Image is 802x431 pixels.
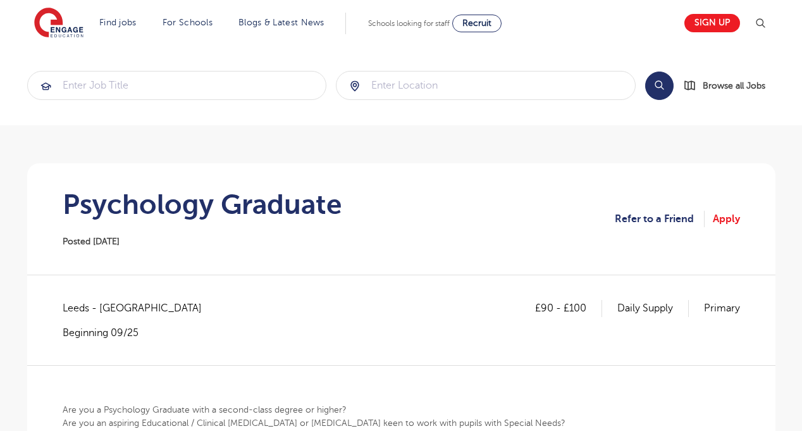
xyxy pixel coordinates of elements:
span: Leeds - [GEOGRAPHIC_DATA] [63,300,214,316]
a: Blogs & Latest News [238,18,324,27]
input: Submit [28,72,326,99]
a: Browse all Jobs [684,78,775,93]
span: Browse all Jobs [703,78,765,93]
p: Daily Supply [617,300,689,316]
p: Primary [704,300,740,316]
h1: Psychology Graduate [63,189,342,220]
p: Beginning 09/25 [63,326,214,340]
div: Submit [336,71,636,100]
span: Recruit [462,18,491,28]
p: Are you an aspiring Educational / Clinical [MEDICAL_DATA] or [MEDICAL_DATA] keen to work with pup... [63,416,740,430]
a: Sign up [684,14,740,32]
a: Apply [713,211,740,227]
p: £90 - £100 [535,300,602,316]
input: Submit [336,72,635,99]
div: Submit [27,71,327,100]
button: Search [645,72,674,100]
a: Refer to a Friend [615,211,705,227]
a: Recruit [452,15,502,32]
span: Schools looking for staff [368,19,450,28]
p: Are you a Psychology Graduate with a second-class degree or higher? [63,403,740,416]
img: Engage Education [34,8,83,39]
a: Find jobs [99,18,137,27]
a: For Schools [163,18,213,27]
span: Posted [DATE] [63,237,120,246]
